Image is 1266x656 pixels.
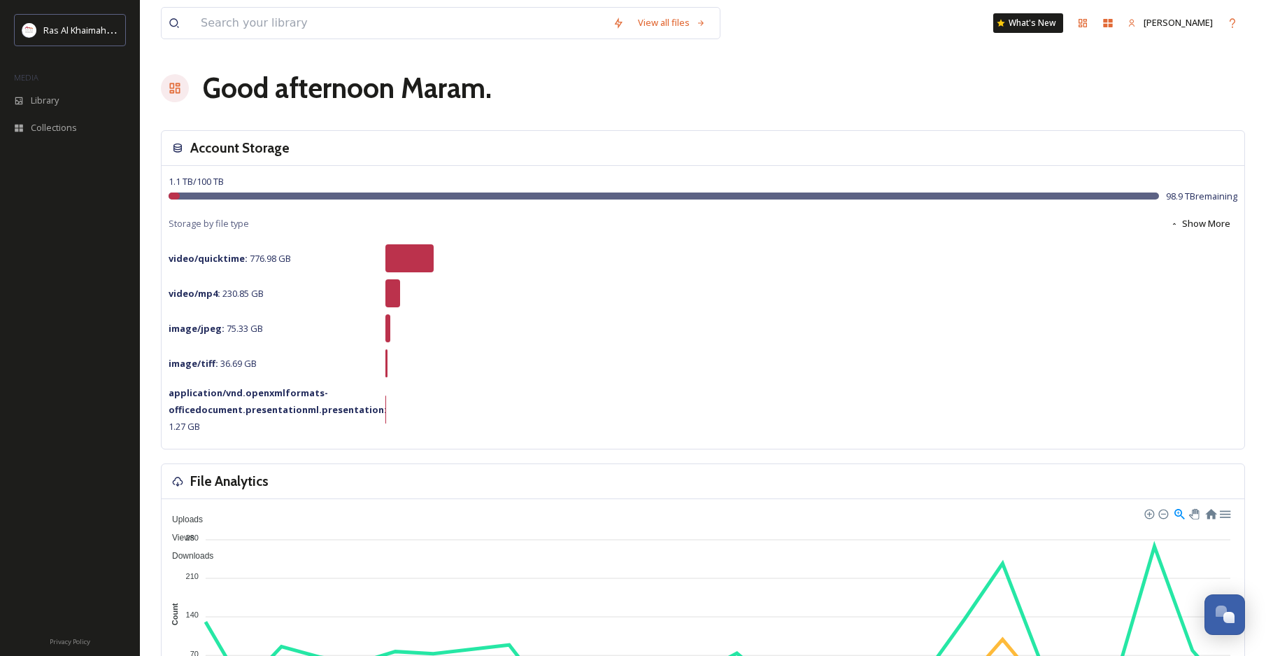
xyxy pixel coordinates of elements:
span: 75.33 GB [169,322,263,335]
h3: File Analytics [190,471,269,491]
tspan: 140 [186,610,199,619]
span: 1.1 TB / 100 TB [169,175,224,188]
span: 230.85 GB [169,287,264,300]
strong: video/mp4 : [169,287,220,300]
div: Selection Zoom [1173,507,1185,519]
span: Uploads [162,515,203,524]
strong: video/quicktime : [169,252,248,265]
tspan: 210 [186,572,199,580]
span: Ras Al Khaimah Tourism Development Authority [43,23,241,36]
img: Logo_RAKTDA_RGB-01.png [22,23,36,37]
span: 776.98 GB [169,252,291,265]
div: Reset Zoom [1204,507,1216,519]
span: MEDIA [14,72,38,83]
span: Storage by file type [169,217,249,230]
button: Open Chat [1204,594,1245,635]
a: View all files [631,9,713,36]
span: Privacy Policy [50,637,90,646]
div: Menu [1218,507,1230,519]
span: Downloads [162,551,213,561]
h3: Account Storage [190,138,290,158]
strong: image/tiff : [169,357,218,370]
a: What's New [993,13,1063,33]
strong: application/vnd.openxmlformats-officedocument.presentationml.presentation : [169,386,387,416]
span: 98.9 TB remaining [1166,190,1237,203]
strong: image/jpeg : [169,322,225,335]
span: Collections [31,121,77,134]
button: Show More [1163,210,1237,237]
span: [PERSON_NAME] [1144,16,1213,29]
tspan: 280 [186,533,199,542]
div: Zoom In [1144,508,1153,518]
h1: Good afternoon Maram . [203,67,492,109]
span: 36.69 GB [169,357,257,370]
span: 1.27 GB [169,386,387,433]
a: Privacy Policy [50,632,90,649]
span: Library [31,94,59,107]
div: Zoom Out [1158,508,1167,518]
a: [PERSON_NAME] [1121,9,1220,36]
input: Search your library [194,8,606,39]
text: Count [171,603,179,625]
span: Views [162,533,194,543]
div: Panning [1189,509,1197,517]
